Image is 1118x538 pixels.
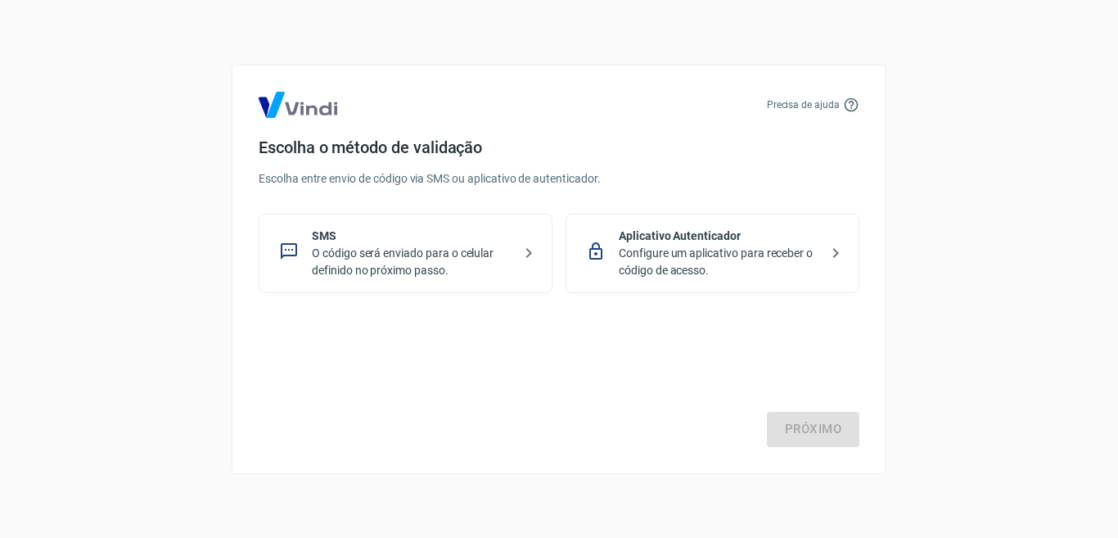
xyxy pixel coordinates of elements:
[259,170,859,188] p: Escolha entre envio de código via SMS ou aplicativo de autenticador.
[312,228,512,245] p: SMS
[566,214,859,293] div: Aplicativo AutenticadorConfigure um aplicativo para receber o código de acesso.
[312,245,512,279] p: O código será enviado para o celular definido no próximo passo.
[259,138,859,157] h4: Escolha o método de validação
[619,228,819,245] p: Aplicativo Autenticador
[259,214,552,293] div: SMSO código será enviado para o celular definido no próximo passo.
[619,245,819,279] p: Configure um aplicativo para receber o código de acesso.
[259,92,337,118] img: Logo Vind
[767,97,840,112] p: Precisa de ajuda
